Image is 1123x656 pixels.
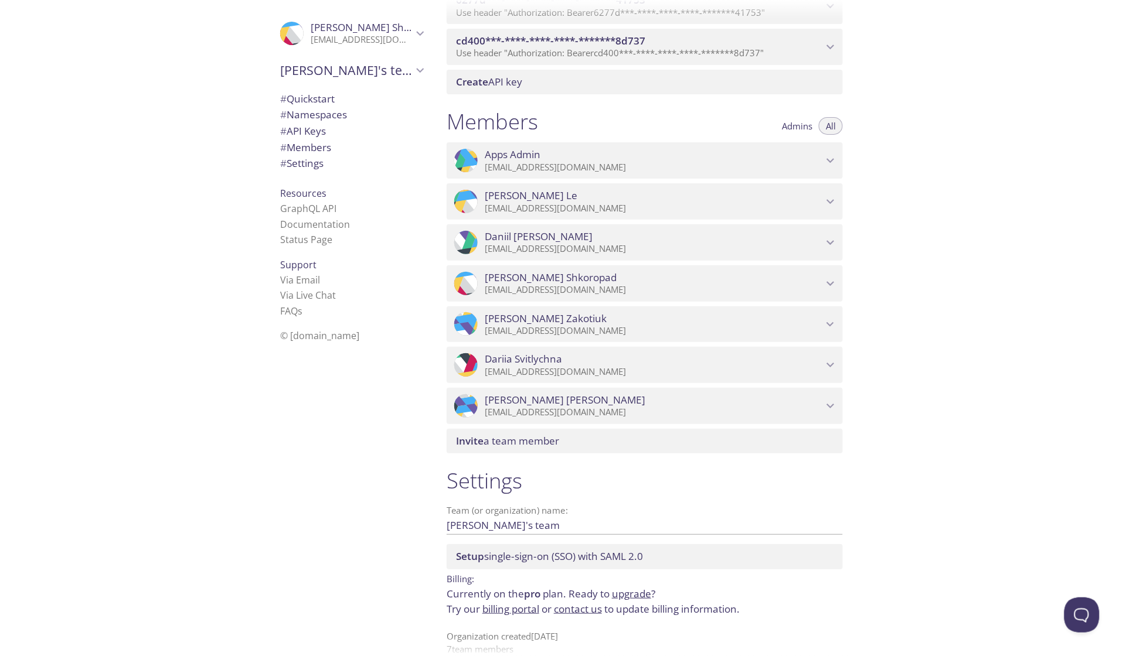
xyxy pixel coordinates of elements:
span: s [298,305,302,317]
h1: Members [447,108,538,135]
a: billing portal [482,602,539,616]
span: Quickstart [280,92,335,105]
a: contact us [554,602,602,616]
span: # [280,156,287,170]
iframe: Help Scout Beacon - Open [1064,597,1100,633]
div: Olga Mazur [447,388,843,424]
span: Setup [456,549,484,563]
span: Resources [280,187,326,200]
div: API Keys [271,123,433,139]
div: Team Settings [271,155,433,172]
p: Billing: [447,569,843,586]
div: Maryana Shkoropad [271,14,433,53]
button: All [819,117,843,135]
div: Members [271,139,433,156]
span: API Keys [280,124,326,138]
span: # [280,124,287,138]
div: Iryna Zakotiuk [447,306,843,343]
span: # [280,141,287,154]
div: Evolv's team [271,55,433,86]
span: [PERSON_NAME]'s team [280,62,413,78]
span: Settings [280,156,324,170]
span: [PERSON_NAME] [PERSON_NAME] [485,394,645,406]
span: Create [456,75,488,88]
div: Daniil Borshchanskyi [447,224,843,261]
span: Daniil [PERSON_NAME] [485,230,593,243]
div: Invite a team member [447,429,843,453]
a: upgrade [612,587,651,600]
p: [EMAIL_ADDRESS][DOMAIN_NAME] [485,366,823,378]
a: Status Page [280,233,332,246]
p: [EMAIL_ADDRESS][DOMAIN_NAME] [311,34,413,46]
div: Setup SSO [447,544,843,569]
span: Try our or to update billing information. [447,602,740,616]
div: Maryana Shkoropad [447,265,843,302]
span: a team member [456,434,559,447]
div: Quickstart [271,91,433,107]
span: [PERSON_NAME] Zakotiuk [485,312,607,325]
div: Create API Key [447,70,843,94]
label: Team (or organization) name: [447,506,569,515]
span: Members [280,141,331,154]
span: [PERSON_NAME] Le [485,189,577,202]
span: © [DOMAIN_NAME] [280,329,359,342]
h1: Settings [447,467,843,494]
span: API key [456,75,522,88]
span: Namespaces [280,108,347,121]
a: Via Live Chat [280,289,336,302]
div: Apps Admin [447,142,843,179]
span: Apps Admin [485,148,540,161]
p: Organization created [DATE] 7 team member s [447,630,843,655]
span: [PERSON_NAME] Shkoropad [485,271,617,284]
button: Admins [775,117,819,135]
div: Namespaces [271,107,433,123]
span: # [280,108,287,121]
span: # [280,92,287,105]
p: [EMAIL_ADDRESS][DOMAIN_NAME] [485,325,823,337]
span: Dariia Svitlychna [485,353,562,365]
p: [EMAIL_ADDRESS][DOMAIN_NAME] [485,203,823,214]
a: FAQ [280,305,302,317]
span: [PERSON_NAME] Shkoropad [311,20,443,34]
span: Invite [456,434,484,447]
a: Documentation [280,218,350,231]
span: pro [524,587,540,600]
div: Chau Le [447,183,843,220]
p: Currently on the plan. [447,586,843,616]
p: [EMAIL_ADDRESS][DOMAIN_NAME] [485,243,823,255]
a: GraphQL API [280,202,336,215]
span: Support [280,258,317,271]
div: Dariia Svitlychna [447,347,843,383]
p: [EMAIL_ADDRESS][DOMAIN_NAME] [485,284,823,296]
span: Ready to ? [569,587,655,600]
p: [EMAIL_ADDRESS][DOMAIN_NAME] [485,406,823,418]
p: [EMAIL_ADDRESS][DOMAIN_NAME] [485,162,823,173]
span: single-sign-on (SSO) with SAML 2.0 [456,549,643,563]
a: Via Email [280,274,320,286]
